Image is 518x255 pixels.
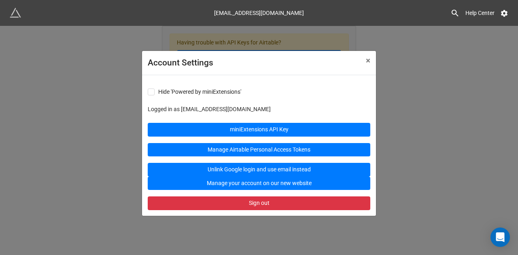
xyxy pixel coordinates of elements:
[214,6,304,20] div: [EMAIL_ADDRESS][DOMAIN_NAME]
[148,123,370,137] a: miniExtensions API Key
[10,7,21,19] img: miniextensions-icon.73ae0678.png
[148,196,370,210] button: Sign out
[148,89,241,95] label: Hide 'Powered by miniExtensions'
[148,143,370,157] a: Manage Airtable Personal Access Tokens
[148,177,370,190] button: Manage your account on our new website
[148,105,370,114] label: Logged in as [EMAIL_ADDRESS][DOMAIN_NAME]
[490,228,510,247] div: Open Intercom Messenger
[366,56,370,65] span: ×
[148,57,348,70] div: Account Settings
[148,163,370,177] button: Unlink Google login and use email instead
[460,6,500,20] a: Help Center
